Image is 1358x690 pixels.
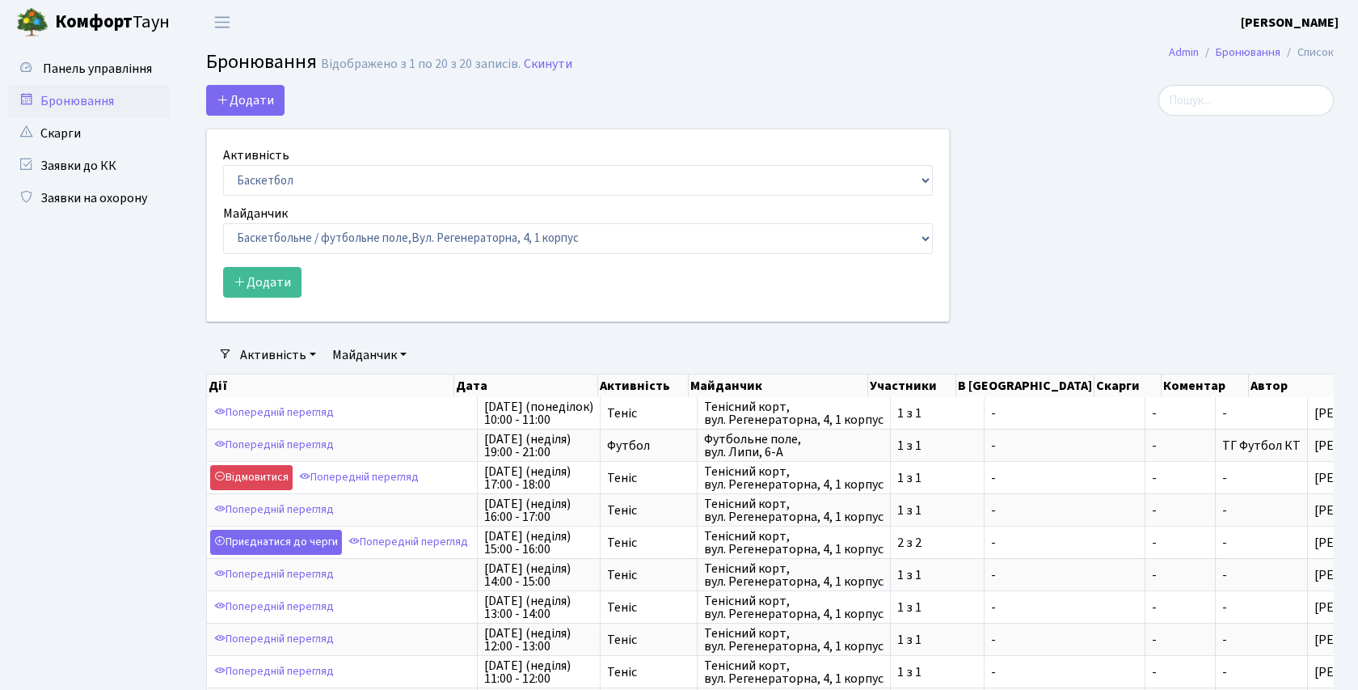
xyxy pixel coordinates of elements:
[207,375,454,397] th: Дії
[484,562,593,588] span: [DATE] (неділя) 14:00 - 15:00
[991,504,1138,517] span: -
[1222,437,1301,455] span: ТГ Футбол КТ
[991,439,1138,452] span: -
[897,439,977,452] span: 1 з 1
[991,633,1138,646] span: -
[704,659,884,685] span: Тенісний корт, вул. Регенераторна, 4, 1 корпус
[210,595,338,620] a: Попередній перегляд
[1222,534,1227,552] span: -
[484,497,593,523] span: [DATE] (неділя) 16:00 - 17:00
[1222,631,1227,649] span: -
[1152,633,1208,646] span: -
[607,601,690,614] span: Теніс
[484,627,593,653] span: [DATE] (неділя) 12:00 - 13:00
[868,375,956,397] th: Участники
[1152,601,1208,614] span: -
[1216,44,1280,61] a: Бронювання
[223,204,288,223] label: Майданчик
[210,465,293,490] a: Відмовитися
[326,341,413,369] a: Майданчик
[1222,599,1227,616] span: -
[991,569,1138,582] span: -
[1241,13,1339,32] a: [PERSON_NAME]
[234,341,323,369] a: Активність
[55,9,133,35] b: Комфорт
[524,57,572,72] a: Скинути
[704,530,884,556] span: Тенісний корт, вул. Регенераторна, 4, 1 корпус
[344,530,472,555] a: Попередній перегляд
[991,472,1138,485] span: -
[1241,14,1339,32] b: [PERSON_NAME]
[223,267,302,298] button: Додати
[897,601,977,614] span: 1 з 1
[1222,404,1227,422] span: -
[1152,569,1208,582] span: -
[43,60,152,78] span: Панель управління
[607,504,690,517] span: Теніс
[210,433,338,458] a: Попередній перегляд
[1169,44,1199,61] a: Admin
[704,497,884,523] span: Тенісний корт, вул. Регенераторна, 4, 1 корпус
[55,9,170,36] span: Таун
[210,400,338,425] a: Попередній перегляд
[210,530,342,555] a: Приєднатися до черги
[206,85,285,116] button: Додати
[897,407,977,420] span: 1 з 1
[704,595,884,620] span: Тенісний корт, вул. Регенераторна, 4, 1 корпус
[295,465,423,490] a: Попередній перегляд
[607,472,690,485] span: Теніс
[202,9,242,36] button: Переключити навігацію
[1145,36,1358,70] nav: breadcrumb
[1222,469,1227,487] span: -
[897,536,977,549] span: 2 з 2
[8,117,170,150] a: Скарги
[8,150,170,182] a: Заявки до КК
[223,146,289,165] label: Активність
[321,57,521,72] div: Відображено з 1 по 20 з 20 записів.
[206,48,317,76] span: Бронювання
[607,536,690,549] span: Теніс
[1152,504,1208,517] span: -
[210,659,338,684] a: Попередній перегляд
[454,375,598,397] th: Дата
[1162,375,1249,397] th: Коментар
[210,562,338,587] a: Попередній перегляд
[8,85,170,117] a: Бронювання
[897,472,977,485] span: 1 з 1
[704,627,884,653] span: Тенісний корт, вул. Регенераторна, 4, 1 корпус
[991,601,1138,614] span: -
[1222,566,1227,584] span: -
[1094,375,1162,397] th: Скарги
[689,375,869,397] th: Майданчик
[956,375,1094,397] th: В [GEOGRAPHIC_DATA]
[1158,85,1334,116] input: Пошук...
[704,465,884,491] span: Тенісний корт, вул. Регенераторна, 4, 1 корпус
[1222,502,1227,519] span: -
[484,465,593,491] span: [DATE] (неділя) 17:00 - 18:00
[8,182,170,214] a: Заявки на охорону
[484,659,593,685] span: [DATE] (неділя) 11:00 - 12:00
[897,666,977,679] span: 1 з 1
[1152,472,1208,485] span: -
[897,504,977,517] span: 1 з 1
[607,569,690,582] span: Теніс
[991,407,1138,420] span: -
[607,666,690,679] span: Теніс
[210,497,338,523] a: Попередній перегляд
[1152,536,1208,549] span: -
[16,6,48,39] img: logo.png
[704,433,884,459] span: Футбольне поле, вул. Липи, 6-А
[607,407,690,420] span: Теніс
[484,530,593,556] span: [DATE] (неділя) 15:00 - 16:00
[897,633,977,646] span: 1 з 1
[484,400,593,426] span: [DATE] (понеділок) 10:00 - 11:00
[1222,663,1227,681] span: -
[598,375,689,397] th: Активність
[484,595,593,620] span: [DATE] (неділя) 13:00 - 14:00
[8,53,170,85] a: Панель управління
[607,633,690,646] span: Теніс
[704,400,884,426] span: Тенісний корт, вул. Регенераторна, 4, 1 корпус
[1152,439,1208,452] span: -
[991,536,1138,549] span: -
[484,433,593,459] span: [DATE] (неділя) 19:00 - 21:00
